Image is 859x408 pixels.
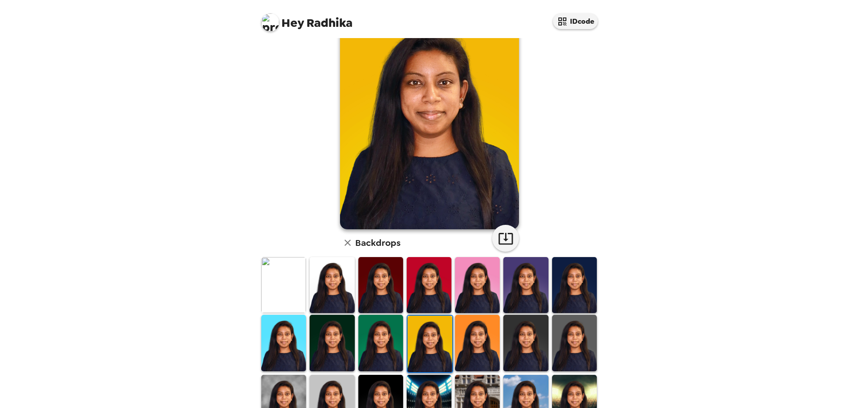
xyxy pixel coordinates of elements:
[261,13,279,31] img: profile pic
[261,257,306,313] img: Original
[553,13,598,29] button: IDcode
[261,9,353,29] span: Radhika
[340,5,519,229] img: user
[281,15,304,31] span: Hey
[355,236,400,250] h6: Backdrops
